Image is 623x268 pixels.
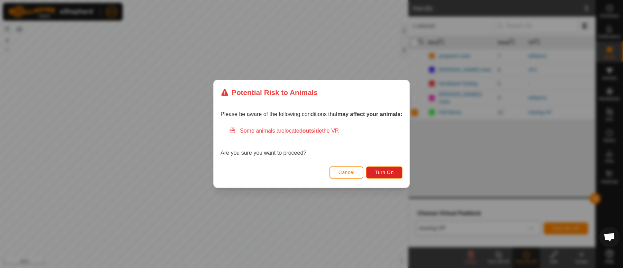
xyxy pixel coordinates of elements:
span: Turn On [375,170,394,175]
strong: outside [303,128,322,134]
button: Turn On [366,166,402,179]
div: Open chat [599,227,620,247]
span: Cancel [338,170,355,175]
div: Potential Risk to Animals [221,87,318,98]
strong: may affect your animals: [337,112,402,117]
div: Some animals are [229,127,402,135]
span: located the VP. [285,128,340,134]
button: Cancel [329,166,364,179]
span: Please be aware of the following conditions that [221,112,402,117]
div: Are you sure you want to proceed? [221,127,402,157]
